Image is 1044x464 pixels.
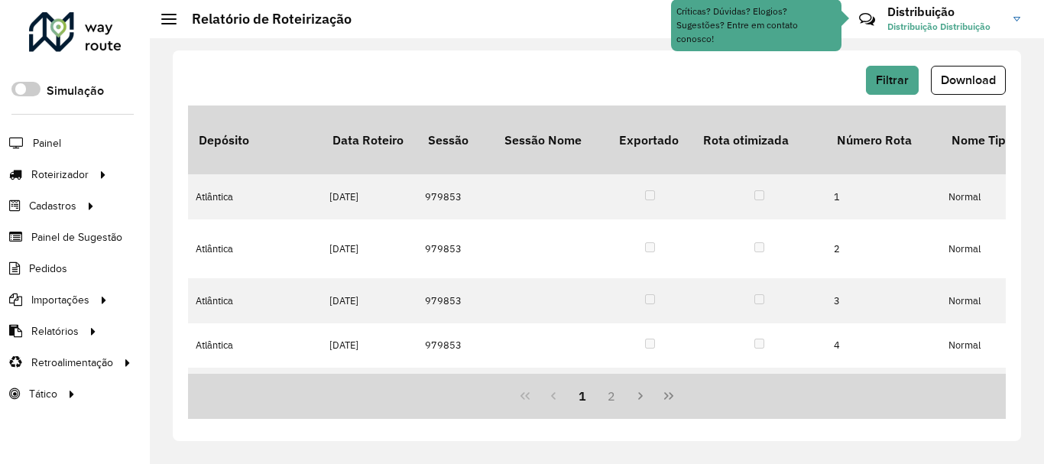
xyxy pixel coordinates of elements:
[692,105,826,174] th: Rota otimizada
[597,381,626,410] button: 2
[29,386,57,402] span: Tático
[826,105,941,174] th: Número Rota
[417,105,494,174] th: Sessão
[826,174,941,219] td: 1
[931,66,1006,95] button: Download
[31,229,122,245] span: Painel de Sugestão
[31,167,89,183] span: Roteirizador
[417,219,494,279] td: 979853
[826,323,941,368] td: 4
[322,174,417,219] td: [DATE]
[188,219,322,279] td: Atlântica
[188,105,322,174] th: Depósito
[29,198,76,214] span: Cadastros
[826,278,941,323] td: 3
[417,368,494,412] td: 979853
[826,368,941,412] td: 5
[417,174,494,219] td: 979853
[322,219,417,279] td: [DATE]
[568,381,597,410] button: 1
[29,261,67,277] span: Pedidos
[417,278,494,323] td: 979853
[177,11,352,28] h2: Relatório de Roteirização
[188,323,322,368] td: Atlântica
[31,323,79,339] span: Relatórios
[626,381,655,410] button: Next Page
[866,66,919,95] button: Filtrar
[941,73,996,86] span: Download
[33,135,61,151] span: Painel
[887,5,1002,19] h3: Distribuição
[322,105,417,174] th: Data Roteiro
[608,105,692,174] th: Exportado
[188,278,322,323] td: Atlântica
[887,20,1002,34] span: Distribuição Distribuição
[188,174,322,219] td: Atlântica
[876,73,909,86] span: Filtrar
[826,219,941,279] td: 2
[322,323,417,368] td: [DATE]
[851,3,884,36] a: Contato Rápido
[494,105,608,174] th: Sessão Nome
[31,355,113,371] span: Retroalimentação
[654,381,683,410] button: Last Page
[322,278,417,323] td: [DATE]
[47,82,104,100] label: Simulação
[322,368,417,412] td: [DATE]
[188,368,322,412] td: Atlântica
[417,323,494,368] td: 979853
[31,292,89,308] span: Importações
